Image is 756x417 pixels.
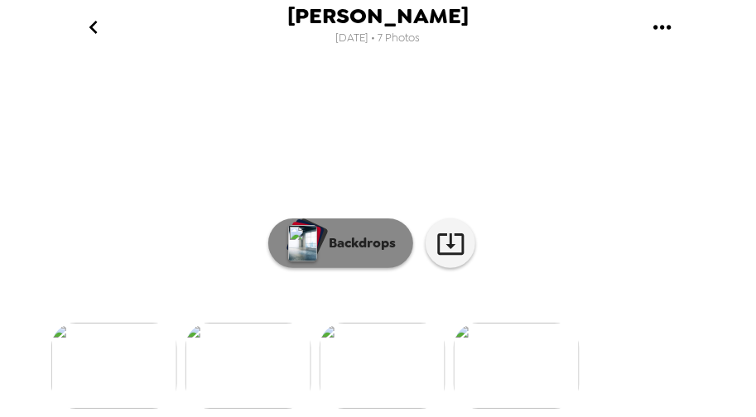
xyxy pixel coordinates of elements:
span: [DATE] • 7 Photos [336,27,421,50]
img: gallery [51,323,177,409]
img: gallery [185,323,311,409]
img: gallery [320,323,445,409]
p: Backdrops [320,233,396,253]
img: gallery [454,323,580,409]
button: Backdrops [268,218,413,268]
span: [PERSON_NAME] [287,5,469,27]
